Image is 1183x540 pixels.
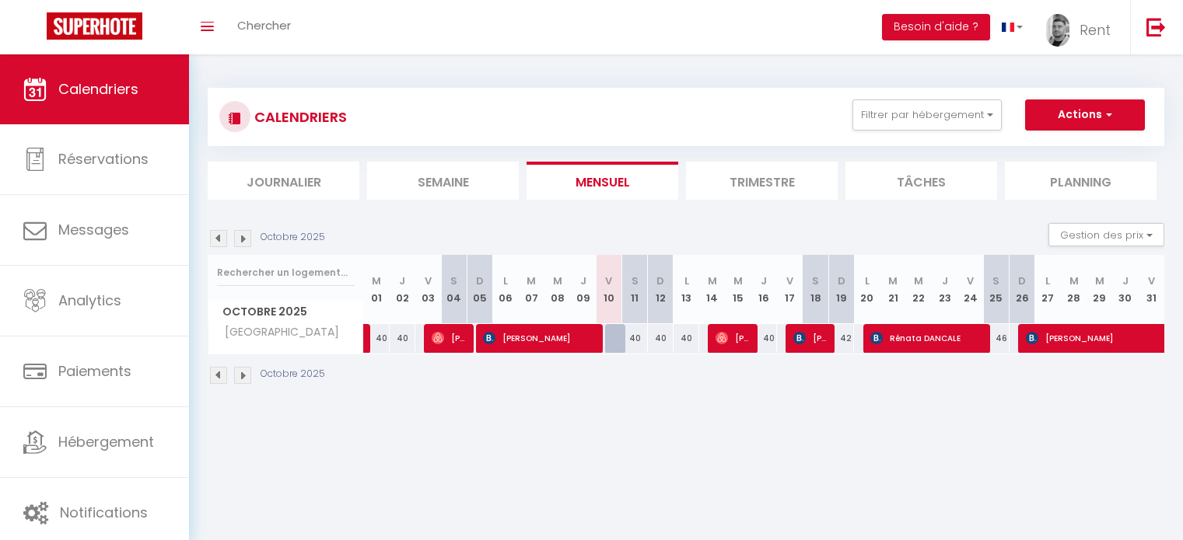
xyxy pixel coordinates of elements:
th: 22 [906,255,932,324]
div: 40 [648,324,674,353]
abbr: L [1045,273,1050,288]
th: 23 [932,255,957,324]
th: 13 [674,255,699,324]
th: 26 [1010,255,1035,324]
th: 31 [1139,255,1164,324]
th: 24 [957,255,983,324]
th: 02 [390,255,415,324]
th: 21 [880,255,906,324]
th: 03 [415,255,441,324]
input: Rechercher un logement... [217,259,355,287]
span: Notifications [60,503,148,522]
button: Gestion des prix [1048,223,1164,246]
abbr: V [967,273,974,288]
span: Réservations [58,149,149,169]
abbr: S [812,273,819,288]
abbr: S [632,273,639,288]
th: 20 [854,255,880,324]
th: 14 [699,255,725,324]
span: Rénata DANCALE [870,323,982,353]
abbr: M [527,273,536,288]
li: Trimestre [686,162,838,200]
abbr: L [684,273,689,288]
abbr: D [656,273,664,288]
abbr: J [761,273,767,288]
button: Actions [1025,99,1145,131]
span: Paiements [58,361,131,381]
abbr: V [605,273,612,288]
span: [PERSON_NAME] [483,323,594,353]
th: 04 [441,255,467,324]
th: 18 [803,255,828,324]
div: 40 [751,324,777,353]
span: [PERSON_NAME] [432,323,466,353]
span: Calendriers [58,79,138,99]
h3: CALENDRIERS [250,99,347,134]
th: 09 [570,255,596,324]
th: 25 [983,255,1009,324]
span: Messages [58,220,129,239]
abbr: M [372,273,381,288]
div: 40 [622,324,648,353]
abbr: M [888,273,898,288]
abbr: V [425,273,432,288]
div: 42 [828,324,854,353]
img: ... [1046,14,1069,47]
span: Hébergement [58,432,154,451]
p: Octobre 2025 [261,230,325,245]
img: logout [1146,17,1166,37]
abbr: D [476,273,484,288]
button: Besoin d'aide ? [882,14,990,40]
li: Mensuel [527,162,678,200]
th: 12 [648,255,674,324]
li: Journalier [208,162,359,200]
th: 05 [467,255,492,324]
th: 28 [1061,255,1087,324]
abbr: J [942,273,948,288]
abbr: S [992,273,999,288]
th: 29 [1087,255,1112,324]
div: 40 [364,324,390,353]
abbr: L [865,273,870,288]
span: [PERSON_NAME] [716,323,750,353]
abbr: M [1095,273,1104,288]
abbr: D [838,273,845,288]
span: Octobre 2025 [208,301,363,323]
li: Tâches [845,162,997,200]
abbr: J [399,273,405,288]
span: Analytics [58,291,121,310]
span: [PERSON_NAME] [793,323,828,353]
th: 16 [751,255,777,324]
th: 11 [622,255,648,324]
th: 08 [544,255,570,324]
th: 17 [777,255,803,324]
th: 10 [596,255,621,324]
abbr: M [733,273,743,288]
li: Semaine [367,162,519,200]
th: 06 [493,255,519,324]
img: Super Booking [47,12,142,40]
abbr: S [450,273,457,288]
span: Chercher [237,17,291,33]
p: Octobre 2025 [261,367,325,381]
abbr: L [503,273,508,288]
abbr: J [580,273,586,288]
button: Filtrer par hébergement [852,99,1002,131]
div: 46 [983,324,1009,353]
span: Rent [1080,20,1111,40]
abbr: M [1069,273,1079,288]
span: [GEOGRAPHIC_DATA] [211,324,343,341]
abbr: V [1148,273,1155,288]
div: 40 [390,324,415,353]
div: 40 [674,324,699,353]
abbr: V [786,273,793,288]
th: 30 [1112,255,1138,324]
th: 01 [364,255,390,324]
abbr: M [553,273,562,288]
abbr: D [1018,273,1026,288]
abbr: M [708,273,717,288]
th: 15 [725,255,751,324]
th: 19 [828,255,854,324]
abbr: J [1122,273,1129,288]
th: 07 [519,255,544,324]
